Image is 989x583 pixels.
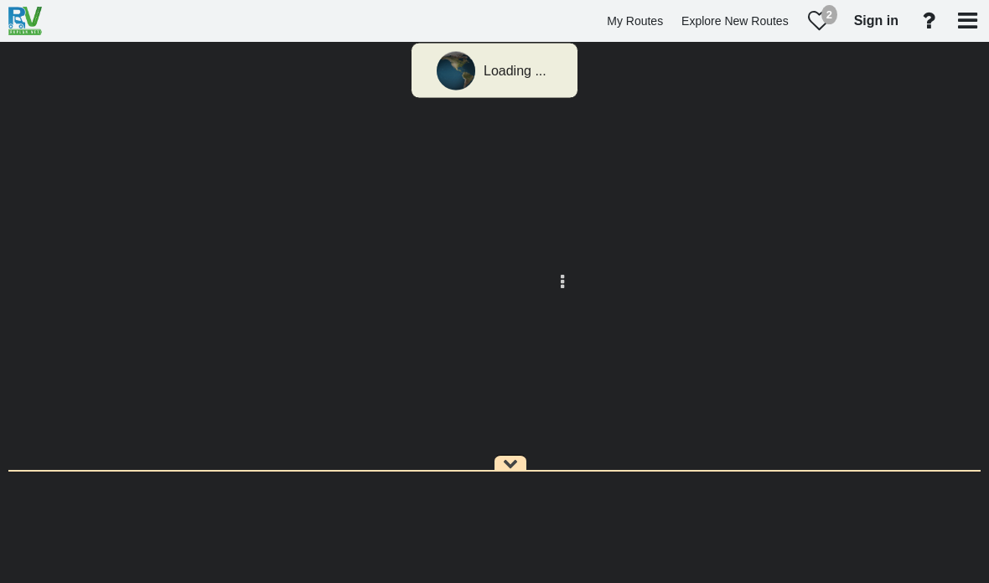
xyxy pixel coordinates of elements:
a: Explore New Routes [674,5,796,38]
span: Sign in [854,13,898,28]
a: 2 [800,2,838,41]
a: My Routes [599,5,671,38]
span: Explore New Routes [681,14,789,28]
img: RvPlanetLogo.png [8,7,42,35]
a: Sign in [847,3,906,39]
div: 2 [821,5,837,25]
span: My Routes [607,14,663,28]
div: Loading ... [484,62,546,81]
